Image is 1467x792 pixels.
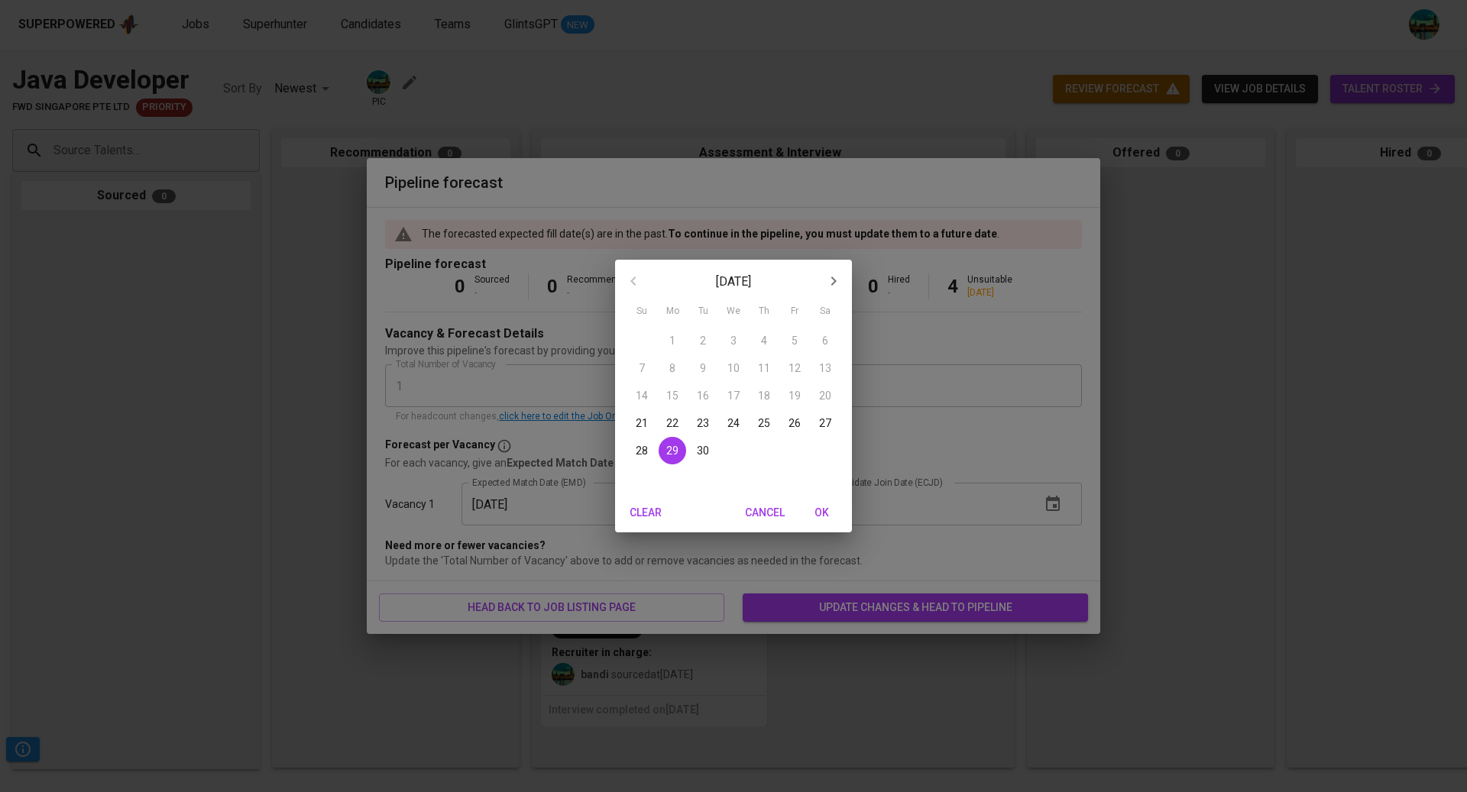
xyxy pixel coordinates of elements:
p: 29 [666,443,678,458]
span: Clear [627,503,664,522]
button: OK [797,499,846,527]
span: Cancel [745,503,785,522]
p: 30 [697,443,709,458]
p: 22 [666,415,678,431]
p: 23 [697,415,709,431]
span: Fr [781,304,808,319]
button: Cancel [739,499,791,527]
span: OK [803,503,840,522]
span: Th [750,304,778,319]
button: 30 [689,437,717,464]
p: [DATE] [652,273,815,291]
button: 22 [659,409,686,437]
button: 24 [720,409,747,437]
span: We [720,304,747,319]
p: 26 [789,415,801,431]
button: Clear [621,499,670,527]
span: Su [628,304,656,319]
p: 24 [727,415,740,431]
p: 25 [758,415,770,431]
p: 28 [636,443,648,458]
button: 21 [628,409,656,437]
button: 26 [781,409,808,437]
p: 27 [819,415,831,431]
button: 23 [689,409,717,437]
button: 29 [659,437,686,464]
button: 25 [750,409,778,437]
span: Tu [689,304,717,319]
button: 28 [628,437,656,464]
span: Mo [659,304,686,319]
button: 27 [811,409,839,437]
p: 21 [636,415,648,431]
span: Sa [811,304,839,319]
